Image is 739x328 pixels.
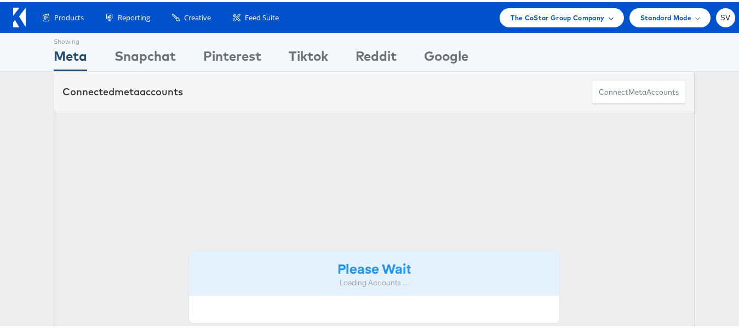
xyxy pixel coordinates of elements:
[245,10,279,21] span: Feed Suite
[114,44,176,69] div: Snapchat
[720,12,731,19] span: SV
[640,10,691,21] span: Standard Mode
[203,44,261,69] div: Pinterest
[511,10,604,21] span: The CoStar Group Company
[592,78,686,102] button: ConnectmetaAccounts
[54,10,84,21] span: Products
[424,44,468,69] div: Google
[289,44,328,69] div: Tiktok
[184,10,211,21] span: Creative
[356,44,397,69] div: Reddit
[197,275,551,286] div: Loading Accounts ....
[114,83,140,96] span: meta
[62,83,183,97] div: Connected accounts
[54,31,87,44] div: Showing
[628,85,646,95] span: meta
[54,44,87,69] div: Meta
[337,257,411,275] strong: Please Wait
[118,10,150,21] span: Reporting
